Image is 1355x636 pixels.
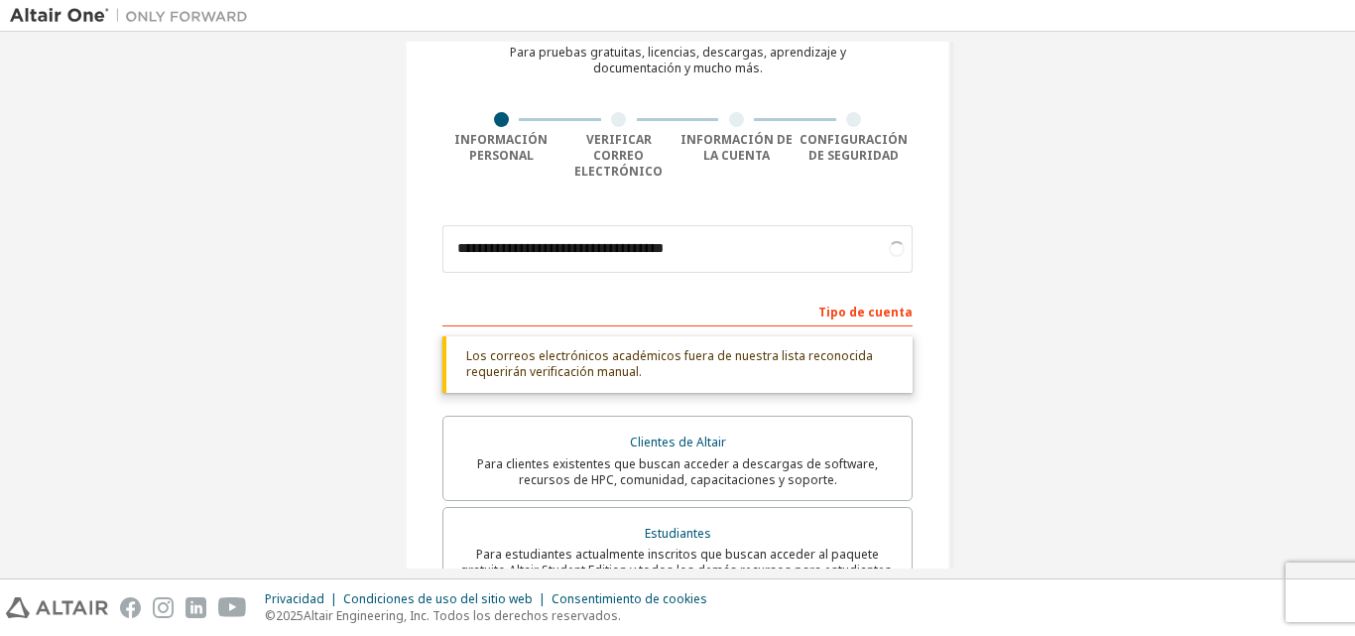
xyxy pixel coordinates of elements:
[454,131,548,164] font: Información personal
[265,607,276,624] font: ©
[460,546,895,578] font: Para estudiantes actualmente inscritos que buscan acceder al paquete gratuito Altair Student Edit...
[818,304,913,320] font: Tipo de cuenta
[477,455,878,488] font: Para clientes existentes que buscan acceder a descargas de software, recursos de HPC, comunidad, ...
[6,597,108,618] img: altair_logo.svg
[552,590,707,607] font: Consentimiento de cookies
[276,607,304,624] font: 2025
[153,597,174,618] img: instagram.svg
[343,590,533,607] font: Condiciones de uso del sitio web
[466,347,873,380] font: Los correos electrónicos académicos fuera de nuestra lista reconocida requerirán verificación man...
[120,597,141,618] img: facebook.svg
[593,60,763,76] font: documentación y mucho más.
[185,597,206,618] img: linkedin.svg
[510,44,846,61] font: Para pruebas gratuitas, licencias, descargas, aprendizaje y
[265,590,324,607] font: Privacidad
[645,525,711,542] font: Estudiantes
[630,434,726,450] font: Clientes de Altair
[218,597,247,618] img: youtube.svg
[800,131,908,164] font: Configuración de seguridad
[574,131,663,180] font: Verificar correo electrónico
[10,6,258,26] img: Altair Uno
[680,131,793,164] font: Información de la cuenta
[304,607,621,624] font: Altair Engineering, Inc. Todos los derechos reservados.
